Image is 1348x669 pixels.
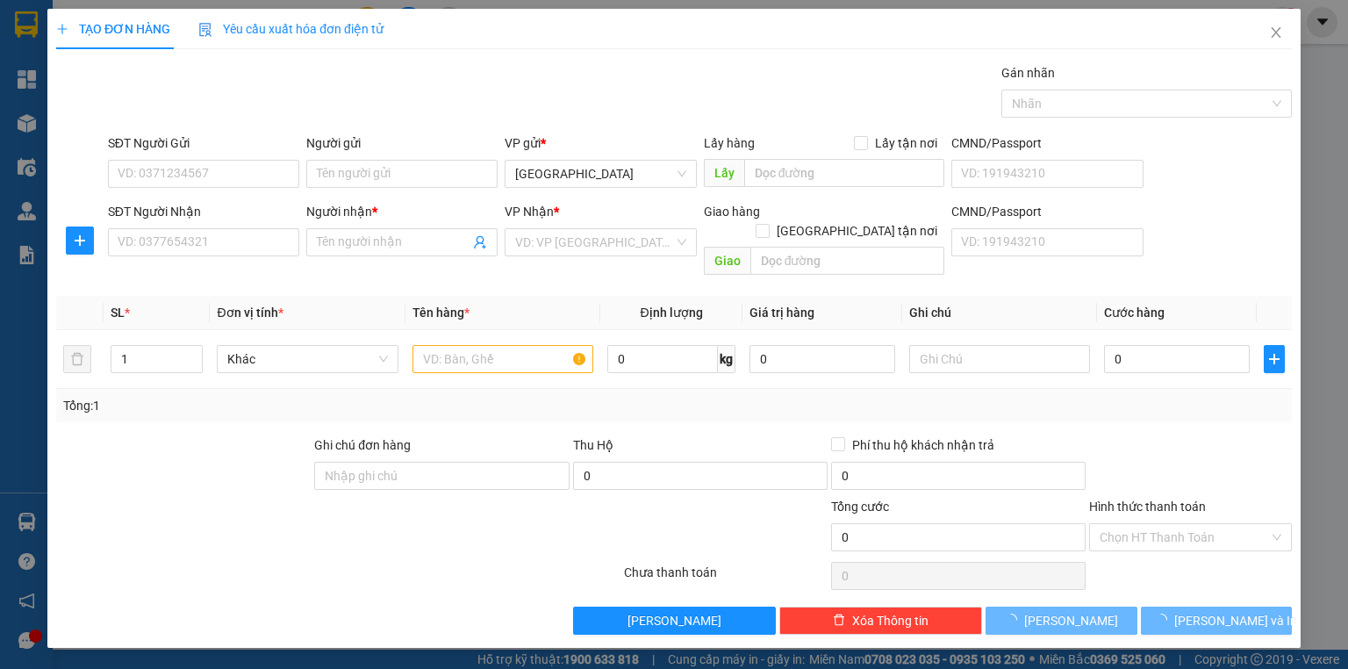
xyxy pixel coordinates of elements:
span: kg [718,345,735,373]
div: SĐT Người Gửi [108,133,299,153]
img: icon [198,23,212,37]
input: Dọc đường [743,159,944,187]
label: Hình thức thanh toán [1089,500,1206,514]
span: SL [111,306,125,320]
span: Sài Gòn [515,161,685,187]
span: [PERSON_NAME] [627,611,721,630]
span: Cước hàng [1104,306,1165,320]
input: Dọc đường [749,247,944,275]
span: plus [1265,352,1284,366]
span: [GEOGRAPHIC_DATA] tận nơi [770,221,944,241]
div: Người nhận [306,202,498,221]
span: Khác [227,346,387,372]
span: [PERSON_NAME] và In [1174,611,1297,630]
div: SĐT Người Nhận [108,202,299,221]
span: Tên hàng [412,306,470,320]
span: Thu Hộ [572,438,613,452]
div: CMND/Passport [951,133,1143,153]
button: [PERSON_NAME] [986,607,1137,635]
span: Lấy [703,159,743,187]
button: deleteXóa Thông tin [779,607,982,635]
div: CMND/Passport [951,202,1143,221]
div: Chưa thanh toán [622,563,828,593]
span: Giá trị hàng [749,306,814,320]
button: plus [1264,345,1285,373]
button: [PERSON_NAME] [572,607,775,635]
span: Lấy tận nơi [868,133,944,153]
button: delete [63,345,91,373]
span: TẠO ĐƠN HÀNG [56,22,170,36]
span: Phí thu hộ khách nhận trả [845,435,1001,455]
span: Yêu cầu xuất hóa đơn điện tử [198,22,384,36]
input: Ghi chú đơn hàng [314,462,569,490]
button: plus [66,227,94,255]
button: [PERSON_NAME] và In [1141,607,1293,635]
span: Lấy hàng [703,136,754,150]
span: Giao [703,247,749,275]
span: [PERSON_NAME] [1024,611,1118,630]
label: Ghi chú đơn hàng [314,438,411,452]
input: VD: Bàn, Ghế [412,345,593,373]
span: Định lượng [640,306,702,320]
div: Tổng: 1 [63,396,521,415]
span: plus [67,234,93,248]
span: plus [56,23,68,35]
input: 0 [749,345,895,373]
span: Xóa Thông tin [852,611,929,630]
div: Người gửi [306,133,498,153]
button: Close [1251,9,1301,58]
span: Giao hàng [703,205,759,219]
div: VP gửi [505,133,696,153]
label: Gán nhãn [1001,66,1055,80]
span: user-add [473,235,487,249]
span: loading [1005,614,1024,626]
span: delete [833,614,845,628]
span: VP Nhận [505,205,554,219]
span: Đơn vị tính [217,306,283,320]
span: loading [1155,614,1174,626]
input: Ghi Chú [909,345,1090,373]
span: close [1269,25,1283,40]
th: Ghi chú [902,296,1097,330]
span: Tổng cước [831,500,889,514]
